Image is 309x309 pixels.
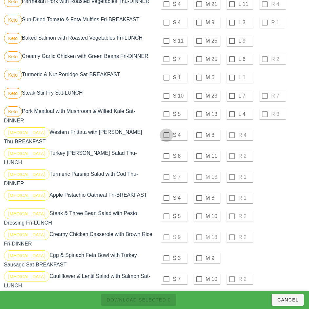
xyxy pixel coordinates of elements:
[206,195,219,201] label: M 8
[8,128,45,137] span: [MEDICAL_DATA]
[206,38,219,44] label: M 25
[3,249,155,270] div: Egg & Spinach Feta Bowl with Turkey Sausage Sat-BREAKFAST
[206,56,219,63] label: M 25
[173,111,186,118] label: S 5
[173,195,186,201] label: S 4
[173,255,186,262] label: S 3
[173,213,186,220] label: S 5
[3,87,155,105] div: Steak Stir Fry Sat-LUNCH
[3,32,155,50] div: Baked Salmon with Roasted Vegetables Fri-LUNCH
[272,294,304,306] button: Cancel
[8,170,45,179] span: [MEDICAL_DATA]
[8,272,45,282] span: [MEDICAL_DATA]
[8,15,18,25] span: Keto
[8,230,45,240] span: [MEDICAL_DATA]
[277,297,299,302] span: Cancel
[239,19,252,26] label: L 3
[239,93,252,99] label: L 7
[3,147,155,168] div: Turkey [PERSON_NAME] Salad Thu-LUNCH
[3,13,155,32] div: Sun-Dried Tomato & Feta Muffins Fri-BREAKFAST
[239,1,252,8] label: L 11
[239,111,252,118] label: L 4
[3,228,155,249] div: Creamy Chicken Casserole with Brown Rice Fri-DINNER
[3,270,155,291] div: Cauliflower & Lentil Salad with Salmon Sat-LUNCH
[206,153,219,159] label: M 11
[173,38,186,44] label: S 11
[173,93,186,99] label: S 10
[8,33,18,43] span: Keto
[8,149,45,158] span: [MEDICAL_DATA]
[3,50,155,68] div: Creamy Garlic Chicken with Green Beans Fri-DINNER
[206,74,219,81] label: M 6
[173,132,186,138] label: S 4
[239,74,252,81] label: L 1
[8,251,45,261] span: [MEDICAL_DATA]
[3,126,155,147] div: Western Frittata with [PERSON_NAME] Thu-BREAKFAST
[3,189,155,207] div: Apple Pistachio Oatmeal Fri-BREAKFAST
[206,255,219,262] label: M 9
[206,111,219,118] label: M 13
[173,19,186,26] label: S 4
[239,38,252,44] label: L 9
[173,276,186,282] label: S 7
[173,56,186,63] label: S 7
[206,19,219,26] label: M 9
[206,132,219,138] label: M 8
[173,1,186,8] label: S 4
[8,191,45,200] span: [MEDICAL_DATA]
[8,209,45,219] span: [MEDICAL_DATA]
[206,93,219,99] label: M 23
[3,68,155,87] div: Turmeric & Nut Porridge Sat-BREAKFAST
[173,153,186,159] label: S 8
[173,74,186,81] label: S 1
[8,52,18,62] span: Keto
[8,70,18,80] span: Keto
[3,168,155,189] div: Turmeric Parsnip Salad with Cod Thu-DINNER
[8,107,18,117] span: Keto
[3,207,155,228] div: Steak & Three Bean Salad with Pesto Dressing Fri-LUNCH
[206,276,219,282] label: M 10
[8,88,18,98] span: Keto
[206,213,219,220] label: M 10
[206,1,219,8] label: M 21
[3,105,155,126] div: Pork Meatloaf with Mushroom & Wilted Kale Sat-DINNER
[239,56,252,63] label: L 6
